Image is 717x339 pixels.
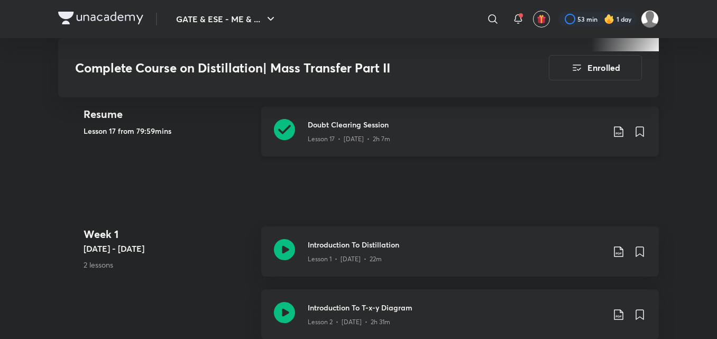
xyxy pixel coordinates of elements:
[604,14,614,24] img: streak
[84,106,253,122] h4: Resume
[261,226,659,289] a: Introduction To DistillationLesson 1 • [DATE] • 22m
[84,226,253,242] h4: Week 1
[308,302,604,313] h3: Introduction To T-x-y Diagram
[308,317,390,327] p: Lesson 2 • [DATE] • 2h 31m
[308,239,604,250] h3: Introduction To Distillation
[308,254,382,264] p: Lesson 1 • [DATE] • 22m
[58,12,143,24] img: Company Logo
[641,10,659,28] img: pradhap B
[75,60,489,76] h3: Complete Course on Distillation| Mass Transfer Part II
[84,242,253,255] h5: [DATE] - [DATE]
[533,11,550,28] button: avatar
[84,125,253,136] h5: Lesson 17 from 79:59mins
[261,106,659,169] a: Doubt Clearing SessionLesson 17 • [DATE] • 2h 7m
[84,259,253,270] p: 2 lessons
[58,12,143,27] a: Company Logo
[537,14,546,24] img: avatar
[308,119,604,130] h3: Doubt Clearing Session
[170,8,283,30] button: GATE & ESE - ME & ...
[549,55,642,80] button: Enrolled
[308,134,390,144] p: Lesson 17 • [DATE] • 2h 7m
